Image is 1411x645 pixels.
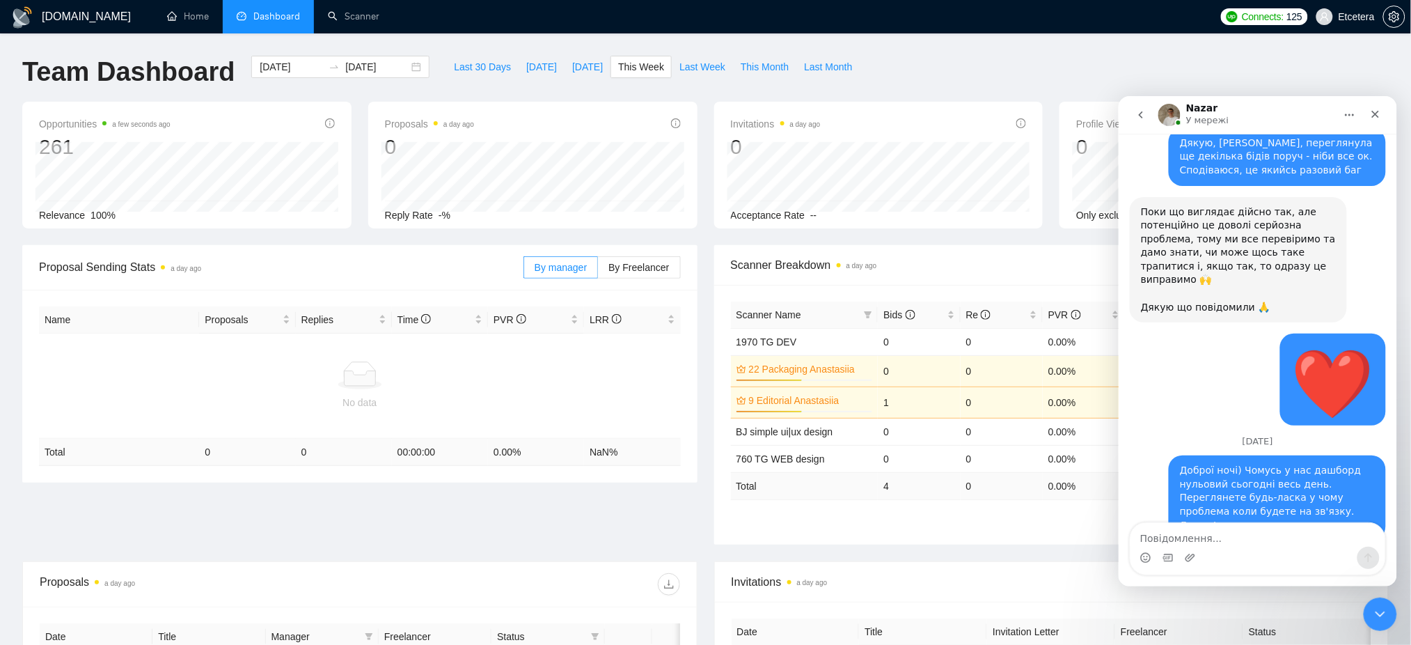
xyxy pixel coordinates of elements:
span: Manager [271,629,359,644]
time: a day ago [797,579,828,586]
span: Last 30 Days [454,59,511,75]
span: Last Month [804,59,852,75]
span: PVR [1048,309,1081,320]
span: Only exclusive agency members [1076,210,1217,221]
span: Acceptance Rate [731,210,805,221]
td: 0.00% [1043,328,1125,355]
time: a day ago [443,121,474,128]
span: dashboard [237,11,246,21]
span: info-circle [612,314,622,324]
div: No data [45,395,675,410]
span: 100% [90,210,116,221]
button: [DATE] [519,56,565,78]
span: filter [591,632,599,641]
span: Invitations [731,116,821,132]
td: 0 [296,439,392,466]
a: BJ simple ui|ux design [736,426,833,437]
td: 0.00% [1043,355,1125,387]
time: a day ago [104,580,135,587]
span: Dashboard [253,10,300,22]
span: Connects: [1242,9,1284,24]
time: a day ago [790,121,821,128]
td: 0 [199,439,295,466]
td: 4 [878,472,960,499]
span: Bids [883,309,915,320]
td: 0.00% [1043,445,1125,472]
td: 0 [961,328,1043,355]
td: 0.00 % [488,439,584,466]
span: crown [736,364,746,374]
span: [DATE] [526,59,557,75]
span: Time [397,314,431,325]
td: Total [39,439,199,466]
span: info-circle [671,118,681,128]
button: download [658,573,680,596]
a: searchScanner [328,10,379,22]
span: Status [497,629,585,644]
span: info-circle [325,118,335,128]
span: Proposals [385,116,474,132]
span: crown [736,396,746,405]
td: Total [731,472,878,499]
span: Last Week [679,59,725,75]
td: 0.00% [1043,387,1125,418]
span: Scanner Breakdown [731,256,1373,274]
td: 0 [878,445,960,472]
a: setting [1383,11,1405,22]
span: LRR [590,314,622,325]
button: This Month [733,56,796,78]
td: 0 [961,387,1043,418]
span: filter [864,311,872,319]
span: Profile Views [1076,116,1179,132]
span: By Freelancer [608,262,669,273]
a: 9 Editorial Anastasiia [749,393,870,408]
img: logo [11,6,33,29]
span: to [329,61,340,72]
td: 0.00% [1043,418,1125,445]
th: Name [39,306,199,334]
td: 0 [878,418,960,445]
td: 00:00:00 [392,439,488,466]
th: Proposals [199,306,295,334]
iframe: Intercom live chat [1364,598,1397,631]
input: Start date [260,59,323,75]
span: info-circle [1071,310,1081,320]
td: 1 [878,387,960,418]
div: 0 [385,134,474,160]
span: PVR [494,314,526,325]
span: -- [810,210,817,221]
span: By manager [535,262,587,273]
span: -% [439,210,450,221]
div: Proposals [40,573,360,596]
span: info-circle [1016,118,1026,128]
time: a day ago [846,262,877,270]
div: 261 [39,134,171,160]
time: a day ago [171,265,201,272]
input: End date [345,59,409,75]
button: Last Week [672,56,733,78]
span: download [659,579,679,590]
button: Last Month [796,56,860,78]
div: 0 [731,134,821,160]
span: filter [365,632,373,641]
span: Proposals [205,312,279,327]
button: [DATE] [565,56,610,78]
span: info-circle [421,314,431,324]
span: user [1320,12,1330,22]
span: Reply Rate [385,210,433,221]
span: Re [966,309,991,320]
